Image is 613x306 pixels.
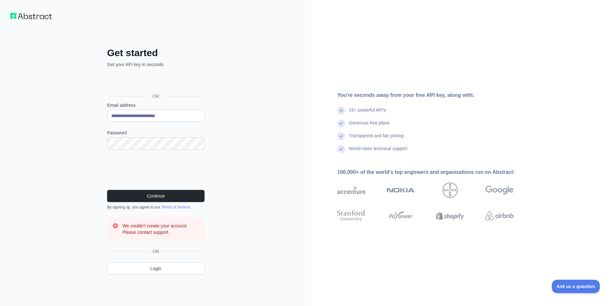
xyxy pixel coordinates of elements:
img: check mark [337,107,345,115]
iframe: Toggle Customer Support [552,280,600,293]
div: By signing up, you agree to our . [107,205,205,210]
img: Workflow [10,13,52,19]
div: 15+ powerful API's [349,107,386,120]
img: payoneer [387,209,415,223]
div: You're seconds away from your free API key, along with: [337,91,534,99]
a: Login [107,262,205,275]
img: nokia [387,183,415,198]
button: Continue [107,190,205,202]
iframe: reCAPTCHA [107,157,205,182]
img: shopify [436,209,464,223]
img: bayer [442,183,458,198]
img: check mark [337,132,345,140]
iframe: Sign in with Google Button [104,75,206,89]
span: OR [150,248,162,255]
h3: We couldn't create your account. Please contact support. [122,223,199,235]
div: Generous free plans [349,120,390,132]
img: google [485,183,514,198]
a: Terms of Service [161,205,190,209]
p: Get your API key in seconds [107,61,205,68]
img: check mark [337,145,345,153]
label: Email address [107,102,205,108]
div: Transparent and fair pricing [349,132,404,145]
img: check mark [337,120,345,127]
img: accenture [337,183,365,198]
div: World-class technical support [349,145,407,158]
span: OR [147,93,164,99]
h2: Get started [107,47,205,59]
img: airbnb [485,209,514,223]
div: 100,000+ of the world's top engineers and organizations run on Abstract: [337,168,534,176]
label: Password [107,130,205,136]
img: stanford university [337,209,365,223]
